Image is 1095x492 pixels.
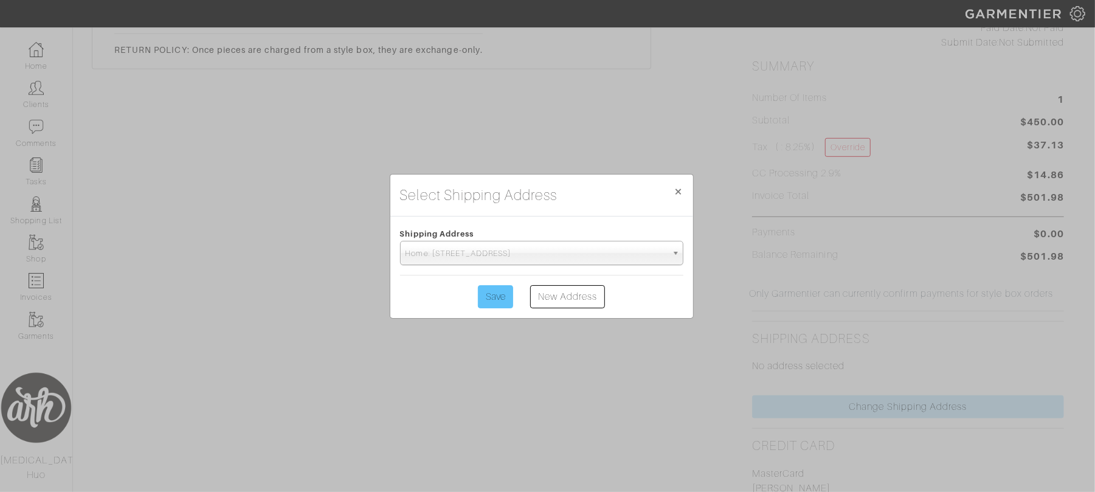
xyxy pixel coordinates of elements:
a: New Address [530,285,606,308]
input: Save [478,285,513,308]
span: × [674,183,683,199]
h4: Select Shipping Address [400,184,558,206]
span: Shipping Address [400,229,474,238]
span: Home: [STREET_ADDRESS] [406,241,667,266]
